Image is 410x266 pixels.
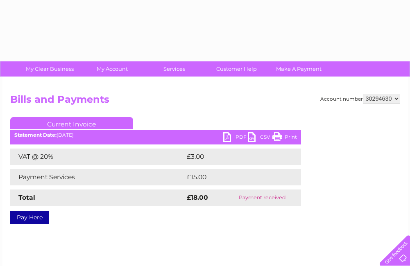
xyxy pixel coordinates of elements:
a: Current Invoice [10,117,133,129]
div: [DATE] [10,132,301,138]
strong: Total [18,194,35,201]
a: Pay Here [10,211,49,224]
b: Statement Date: [14,132,57,138]
a: CSV [248,132,272,144]
td: Payment Services [10,169,185,185]
a: My Clear Business [16,61,84,77]
td: £3.00 [185,149,282,165]
a: Services [140,61,208,77]
td: £15.00 [185,169,284,185]
a: Customer Help [203,61,270,77]
strong: £18.00 [187,194,208,201]
a: PDF [223,132,248,144]
td: VAT @ 20% [10,149,185,165]
div: Account number [320,94,400,104]
td: Payment received [223,189,301,206]
a: Make A Payment [265,61,333,77]
a: My Account [78,61,146,77]
h2: Bills and Payments [10,94,400,109]
a: Print [272,132,297,144]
